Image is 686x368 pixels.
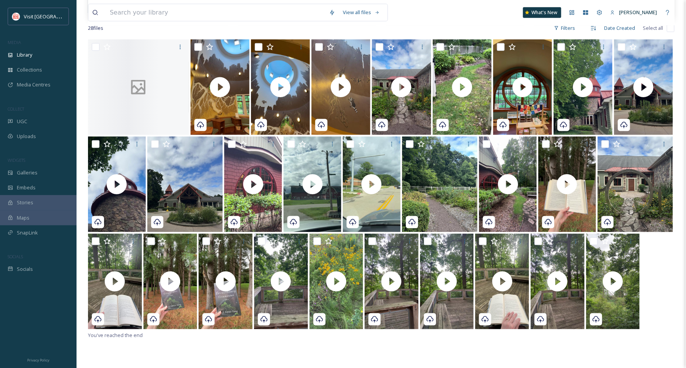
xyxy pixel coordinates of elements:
[24,13,83,20] span: Visit [GEOGRAPHIC_DATA]
[600,21,639,36] div: Date Created
[17,214,29,221] span: Maps
[147,137,223,232] img: IMG_6883.jpeg
[17,81,51,88] span: Media Centres
[284,137,341,232] img: thumbnail
[8,39,21,45] span: MEDIA
[531,234,585,329] img: thumbnail
[191,39,249,135] img: thumbnail
[554,39,613,135] img: thumbnail
[8,106,24,112] span: COLLECT
[619,9,657,16] span: [PERSON_NAME]
[550,21,579,36] div: Filters
[17,229,38,236] span: SnapLink
[538,137,596,232] img: thumbnail
[251,39,310,135] img: thumbnail
[586,234,640,329] img: thumbnail
[420,234,474,329] img: thumbnail
[643,24,663,32] span: Select all
[8,254,23,259] span: SOCIALS
[17,265,33,273] span: Socials
[479,137,537,232] img: thumbnail
[106,4,325,21] input: Search your library
[475,234,529,329] img: thumbnail
[433,39,492,135] img: thumbnail
[365,234,419,329] img: thumbnail
[17,169,37,176] span: Galleries
[8,157,25,163] span: WIDGETS
[493,39,552,135] img: thumbnail
[17,66,42,73] span: Collections
[17,199,33,206] span: Stories
[224,137,282,232] img: thumbnail
[598,137,673,232] img: IMG_6890.jpeg
[402,137,478,232] img: IMG_6889.jpeg
[143,234,197,329] img: thumbnail
[88,137,146,232] img: thumbnail
[27,355,49,364] a: Privacy Policy
[88,24,103,32] span: 28 file s
[27,358,49,363] span: Privacy Policy
[88,332,143,339] span: You've reached the end
[372,39,431,135] img: thumbnail
[311,39,370,135] img: thumbnail
[310,234,363,329] img: thumbnail
[12,13,20,20] img: vsbm-stackedMISH_CMYKlogo2017.jpg
[17,51,32,59] span: Library
[614,39,673,135] img: thumbnail
[606,5,661,20] a: [PERSON_NAME]
[88,234,142,329] img: thumbnail
[17,118,27,125] span: UGC
[339,5,384,20] a: View all files
[523,7,561,18] a: What's New
[17,184,36,191] span: Embeds
[254,234,308,329] img: thumbnail
[343,137,401,232] img: thumbnail
[199,234,253,329] img: thumbnail
[17,133,36,140] span: Uploads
